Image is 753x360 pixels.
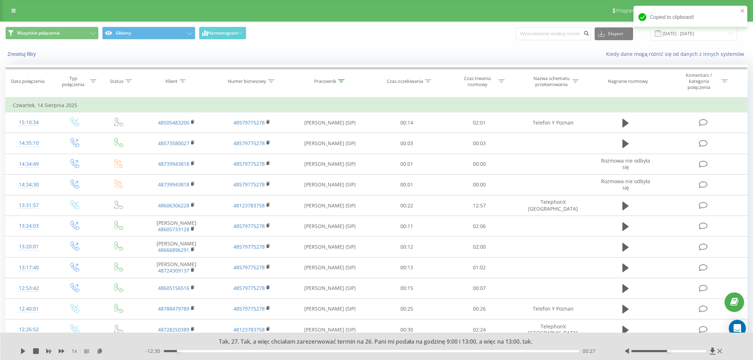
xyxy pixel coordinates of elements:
[616,8,654,14] span: Program poleceń
[139,257,214,278] td: [PERSON_NAME]
[601,157,650,170] span: Rozmowa nie odbyła się
[13,157,45,171] div: 14:34:49
[13,116,45,129] div: 15:10:34
[233,140,265,147] a: 48579775278
[458,75,496,88] div: Czas trwania rozmowy
[102,27,195,39] button: Główny
[13,261,45,275] div: 13:17:40
[443,195,516,216] td: 12:57
[370,319,443,340] td: 00:30
[13,240,45,254] div: 13:20:01
[606,51,748,57] a: Kiedy dane mogą różnić się od danych z innych systemów
[158,226,189,233] a: 48605733128
[233,243,265,250] a: 48579775278
[158,202,189,209] a: 48606306228
[289,319,370,340] td: [PERSON_NAME] (SIP)
[443,257,516,278] td: 01:02
[13,281,45,295] div: 12:53:42
[5,51,40,57] button: Zresetuj filtry
[289,112,370,133] td: [PERSON_NAME] (SIP)
[58,75,88,88] div: Typ połączenia
[158,305,189,312] a: 48788479789
[5,27,99,39] button: Wszystkie połączenia
[370,278,443,298] td: 00:15
[6,98,748,112] td: Czwartek, 14 Sierpnia 2025
[608,78,648,84] div: Nagranie rozmowy
[289,174,370,195] td: [PERSON_NAME] (SIP)
[289,216,370,237] td: [PERSON_NAME] (SIP)
[289,278,370,298] td: [PERSON_NAME] (SIP)
[443,133,516,154] td: 00:03
[370,216,443,237] td: 00:11
[289,195,370,216] td: [PERSON_NAME] (SIP)
[158,326,189,333] a: 48728250389
[443,174,516,195] td: 00:00
[516,195,591,216] td: TelephonX [GEOGRAPHIC_DATA]
[158,267,189,274] a: 48724309137
[289,154,370,174] td: [PERSON_NAME] (SIP)
[139,216,214,237] td: [PERSON_NAME]
[289,133,370,154] td: [PERSON_NAME] (SIP)
[595,27,633,40] button: Eksport
[91,338,654,346] div: Tak, 27. Tak, a więc chciałam zarezerwować termin na 26. Pani mi podała na godzinę 9:00 i 13:00, ...
[516,319,591,340] td: TelephonX [GEOGRAPHIC_DATA]
[583,348,595,355] span: 00:27
[516,112,591,133] td: Telefon Y Poznan
[233,264,265,271] a: 48579775278
[443,154,516,174] td: 00:00
[146,348,164,355] span: - 12:30
[443,298,516,319] td: 00:26
[139,237,214,257] td: [PERSON_NAME]
[532,75,570,88] div: Nazwa schematu przekierowania
[199,27,246,39] button: Harmonogram
[13,178,45,192] div: 14:34:30
[158,181,189,188] a: 48739943818
[165,78,178,84] div: Klient
[233,202,265,209] a: 48123783758
[11,78,44,84] div: Data połączenia
[667,350,670,353] div: Accessibility label
[443,112,516,133] td: 02:01
[633,6,747,28] div: Copied to clipboard!
[516,27,591,40] input: Wyszukiwanie według numeru
[370,174,443,195] td: 00:01
[233,305,265,312] a: 48579775278
[233,160,265,167] a: 48579775278
[17,30,60,36] span: Wszystkie połączenia
[13,198,45,212] div: 13:31:57
[233,119,265,126] a: 48579775278
[370,257,443,278] td: 00:13
[370,298,443,319] td: 00:25
[370,112,443,133] td: 00:14
[289,257,370,278] td: [PERSON_NAME] (SIP)
[370,133,443,154] td: 00:03
[370,154,443,174] td: 00:01
[370,195,443,216] td: 00:22
[289,298,370,319] td: [PERSON_NAME] (SIP)
[158,140,189,147] a: 48573580027
[158,160,189,167] a: 48739943818
[158,247,189,253] a: 48666896291
[289,237,370,257] td: [PERSON_NAME] (SIP)
[228,78,266,84] div: Numer biznesowy
[233,285,265,291] a: 48579775278
[314,78,336,84] div: Pracownik
[387,78,423,84] div: Czas oczekiwania
[110,78,123,84] div: Status
[233,326,265,333] a: 48123783758
[370,237,443,257] td: 00:12
[443,278,516,298] td: 00:07
[233,223,265,229] a: 48579775278
[13,302,45,316] div: 12:40:01
[443,237,516,257] td: 02:00
[233,181,265,188] a: 48579775278
[601,178,650,191] span: Rozmowa nie odbyła się
[158,285,189,291] a: 48605156516
[516,298,591,319] td: Telefon Y Poznan
[13,136,45,150] div: 14:35:10
[13,219,45,233] div: 13:24:03
[72,348,77,355] span: 1 x
[177,350,180,353] div: Accessibility label
[740,8,745,15] button: close
[729,320,746,337] div: Open Intercom Messenger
